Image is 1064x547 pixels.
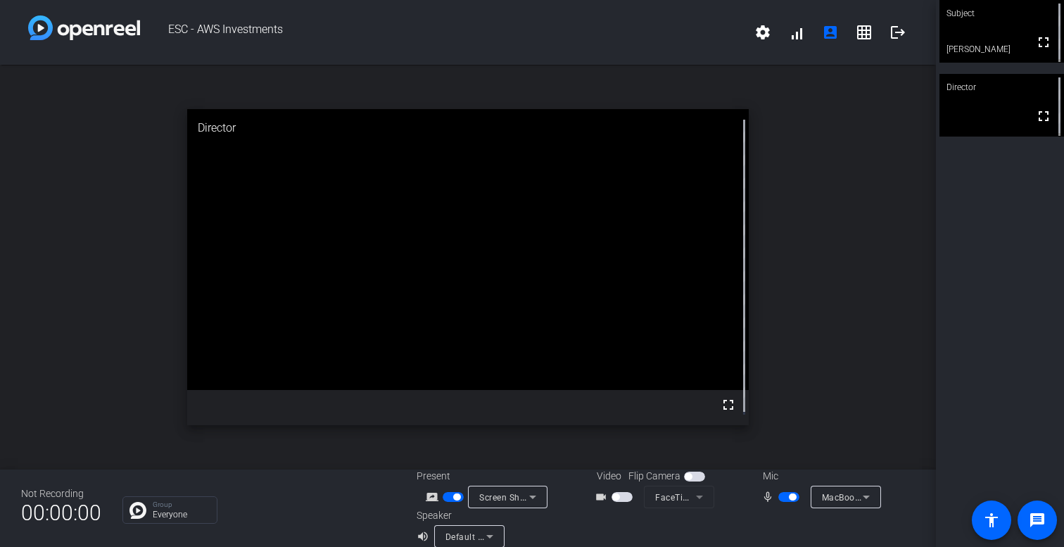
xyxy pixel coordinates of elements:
mat-icon: settings [754,24,771,41]
span: ESC - AWS Investments [140,15,746,49]
div: Not Recording [21,486,101,501]
mat-icon: accessibility [983,512,1000,529]
span: Screen Sharing [479,491,541,503]
div: Director [187,109,749,147]
button: signal_cellular_alt [780,15,813,49]
span: MacBook Pro Microphone (Built-in) [822,491,965,503]
span: 00:00:00 [21,496,101,530]
div: Director [939,74,1064,101]
mat-icon: fullscreen [1035,108,1052,125]
div: Speaker [417,508,501,523]
div: Mic [749,469,889,484]
mat-icon: mic_none [761,489,778,505]
mat-icon: account_box [822,24,839,41]
mat-icon: volume_up [417,528,433,545]
mat-icon: screen_share_outline [426,489,443,505]
p: Group [153,501,210,508]
mat-icon: fullscreen [720,396,737,413]
img: Chat Icon [129,502,146,519]
mat-icon: videocam_outline [595,489,612,505]
mat-icon: message [1029,512,1046,529]
mat-icon: fullscreen [1035,34,1052,51]
img: white-gradient.svg [28,15,140,40]
div: Present [417,469,557,484]
mat-icon: grid_on [856,24,873,41]
span: Flip Camera [628,469,680,484]
p: Everyone [153,510,210,519]
span: Default - MacBook Pro Speakers (Built-in) [445,531,615,542]
span: Video [597,469,621,484]
mat-icon: logout [889,24,906,41]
